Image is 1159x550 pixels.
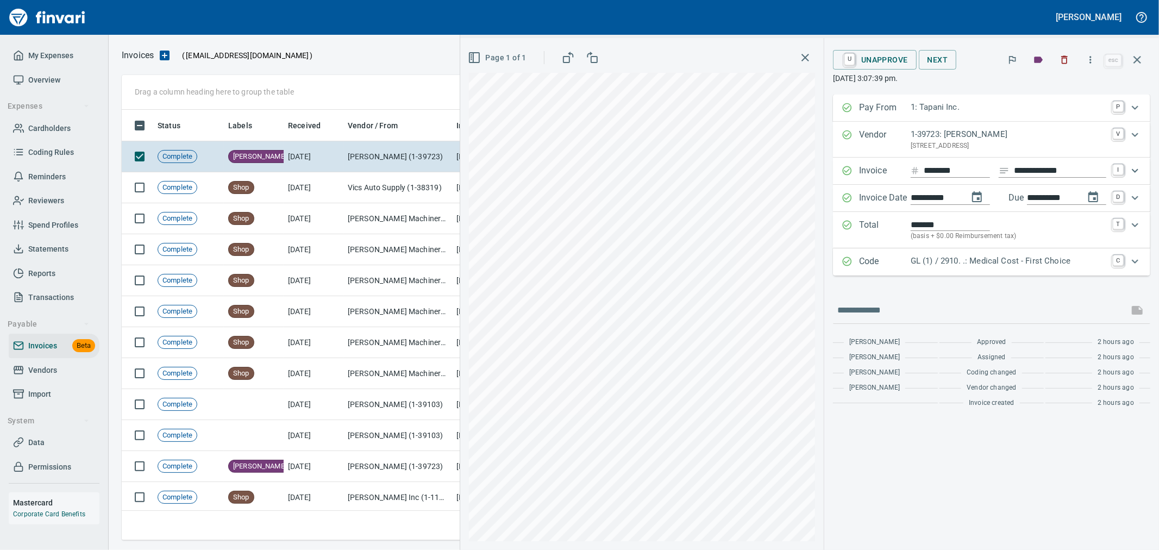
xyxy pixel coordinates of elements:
[28,122,71,135] span: Cardholders
[452,141,520,172] td: [DATE]
[158,461,197,472] span: Complete
[229,276,254,286] span: Shop
[28,194,64,208] span: Reviewers
[911,128,1106,141] p: 1-39723: [PERSON_NAME]
[122,49,154,62] p: Invoices
[343,203,452,234] td: [PERSON_NAME] Machinery Co (1-10794)
[859,255,911,269] p: Code
[833,122,1150,158] div: Expand
[9,165,99,189] a: Reminders
[28,364,57,377] span: Vendors
[229,368,254,379] span: Shop
[343,327,452,358] td: [PERSON_NAME] Machinery Co (1-10794)
[343,234,452,265] td: [PERSON_NAME] Machinery Co (1-10794)
[9,140,99,165] a: Coding Rules
[229,307,254,317] span: Shop
[1113,101,1124,112] a: P
[911,255,1106,267] p: GL (1) / 2910. .: Medical Cost - First Choice
[158,368,197,379] span: Complete
[911,141,1106,152] p: [STREET_ADDRESS]
[833,185,1150,212] div: Expand
[9,43,99,68] a: My Expenses
[228,119,252,132] span: Labels
[452,265,520,296] td: [DATE]
[844,53,855,65] a: U
[343,389,452,420] td: [PERSON_NAME] (1-39103)
[229,461,291,472] span: [PERSON_NAME]
[343,265,452,296] td: [PERSON_NAME] Machinery Co (1-10794)
[229,337,254,348] span: Shop
[452,327,520,358] td: [DATE]
[849,337,900,348] span: [PERSON_NAME]
[9,430,99,455] a: Data
[978,352,1005,363] span: Assigned
[343,358,452,389] td: [PERSON_NAME] Machinery Co (1-10794)
[13,510,85,518] a: Corporate Card Benefits
[1098,337,1134,348] span: 2 hours ago
[229,492,254,503] span: Shop
[13,497,99,509] h6: Mastercard
[348,119,398,132] span: Vendor / From
[9,68,99,92] a: Overview
[833,248,1150,276] div: Expand
[833,50,917,70] button: UUnapprove
[158,337,197,348] span: Complete
[833,158,1150,185] div: Expand
[28,460,71,474] span: Permissions
[1124,297,1150,323] span: This records your message into the invoice and notifies anyone mentioned
[72,340,95,352] span: Beta
[158,119,195,132] span: Status
[1098,383,1134,393] span: 2 hours ago
[158,307,197,317] span: Complete
[859,191,911,205] p: Invoice Date
[228,119,266,132] span: Labels
[911,101,1106,114] p: 1: Tapani Inc.
[284,234,343,265] td: [DATE]
[158,245,197,255] span: Complete
[28,267,55,280] span: Reports
[122,49,154,62] nav: breadcrumb
[967,367,1016,378] span: Coding changed
[9,455,99,479] a: Permissions
[1102,47,1150,73] span: Close invoice
[452,451,520,482] td: [DATE]
[28,49,73,62] span: My Expenses
[1000,48,1024,72] button: Flag
[3,411,94,431] button: System
[911,164,919,177] svg: Invoice number
[158,119,180,132] span: Status
[343,482,452,513] td: [PERSON_NAME] Inc (1-11048)
[343,296,452,327] td: [PERSON_NAME] Machinery Co (1-10794)
[284,327,343,358] td: [DATE]
[284,389,343,420] td: [DATE]
[343,451,452,482] td: [PERSON_NAME] (1-39723)
[28,218,78,232] span: Spend Profiles
[1080,184,1106,210] button: change due date
[1098,398,1134,409] span: 2 hours ago
[1054,9,1124,26] button: [PERSON_NAME]
[288,119,335,132] span: Received
[284,265,343,296] td: [DATE]
[1008,191,1060,204] p: Due
[9,358,99,383] a: Vendors
[833,95,1150,122] div: Expand
[919,50,957,70] button: Next
[9,116,99,141] a: Cardholders
[859,101,911,115] p: Pay From
[452,482,520,513] td: [DATE]
[7,4,88,30] img: Finvari
[176,50,313,61] p: ( )
[158,492,197,503] span: Complete
[284,296,343,327] td: [DATE]
[842,51,908,69] span: Unapprove
[1056,11,1122,23] h5: [PERSON_NAME]
[849,367,900,378] span: [PERSON_NAME]
[1079,48,1102,72] button: More
[284,141,343,172] td: [DATE]
[229,183,254,193] span: Shop
[8,317,90,331] span: Payable
[9,237,99,261] a: Statements
[8,414,90,428] span: System
[28,291,74,304] span: Transactions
